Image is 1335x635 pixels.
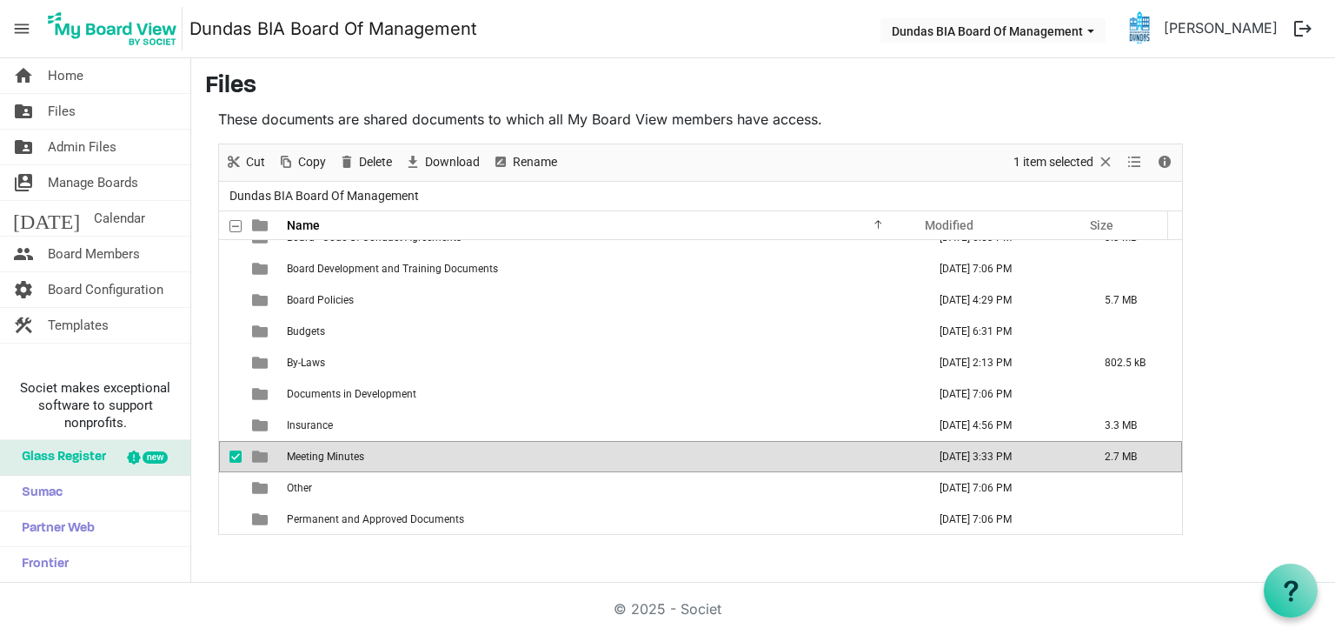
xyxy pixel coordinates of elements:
[287,231,462,244] span: Board - Code Of Conduct Agreements
[219,410,242,441] td: checkbox
[282,253,921,284] td: Board Development and Training Documents is template cell column header Name
[282,347,921,378] td: By-Laws is template cell column header Name
[287,263,498,275] span: Board Development and Training Documents
[1153,151,1177,173] button: Details
[287,218,320,232] span: Name
[282,441,921,472] td: Meeting Minutes is template cell column header Name
[13,476,63,511] span: Sumac
[1011,151,1118,173] button: Selection
[287,513,464,525] span: Permanent and Approved Documents
[398,144,486,181] div: Download
[13,308,34,343] span: construction
[1086,347,1182,378] td: 802.5 kB is template cell column header Size
[48,308,109,343] span: Templates
[1090,218,1113,232] span: Size
[287,294,354,306] span: Board Policies
[287,482,312,494] span: Other
[242,316,282,347] td: is template cell column header type
[921,410,1086,441] td: June 13, 2025 4:56 PM column header Modified
[282,284,921,316] td: Board Policies is template cell column header Name
[219,504,242,535] td: checkbox
[1086,441,1182,472] td: 2.7 MB is template cell column header Size
[1150,144,1179,181] div: Details
[244,151,267,173] span: Cut
[48,94,76,129] span: Files
[489,151,561,173] button: Rename
[921,284,1086,316] td: June 13, 2025 4:29 PM column header Modified
[1086,284,1182,316] td: 5.7 MB is template cell column header Size
[921,378,1086,410] td: January 16, 2025 7:06 PM column header Modified
[335,151,395,173] button: Delete
[13,272,34,307] span: settings
[921,253,1086,284] td: January 16, 2025 7:06 PM column header Modified
[1086,316,1182,347] td: is template cell column header Size
[219,316,242,347] td: checkbox
[13,165,34,200] span: switch_account
[48,58,83,93] span: Home
[296,151,328,173] span: Copy
[5,12,38,45] span: menu
[880,18,1106,43] button: Dundas BIA Board Of Management dropdownbutton
[242,472,282,504] td: is template cell column header type
[219,378,242,410] td: checkbox
[48,272,163,307] span: Board Configuration
[1086,472,1182,504] td: is template cell column header Size
[242,441,282,472] td: is template cell column header type
[275,151,329,173] button: Copy
[614,600,721,618] a: © 2025 - Societ
[925,218,973,232] span: Modified
[1122,10,1157,45] img: k80_sZWIFpwpd8fGWuVzQbmPtyU9V2cGww02w_GQD-CIWGHCbkYgI-BFf0gJQ4UnZDiyldBlIr5k_NxkZZkN1g_thumb.png
[48,165,138,200] span: Manage Boards
[282,316,921,347] td: Budgets is template cell column header Name
[13,201,80,236] span: [DATE]
[219,144,271,181] div: Cut
[226,185,422,207] span: Dundas BIA Board Of Management
[143,451,168,464] div: new
[1120,144,1150,181] div: View
[287,357,325,369] span: By-Laws
[287,325,325,338] span: Budgets
[13,511,95,546] span: Partner Web
[242,284,282,316] td: is template cell column header type
[1124,151,1145,173] button: View dropdownbutton
[218,109,1183,130] p: These documents are shared documents to which all My Board View members have access.
[402,151,483,173] button: Download
[287,451,364,463] span: Meeting Minutes
[287,419,333,431] span: Insurance
[921,347,1086,378] td: March 11, 2025 2:13 PM column header Modified
[921,316,1086,347] td: March 11, 2025 6:31 PM column header Modified
[242,347,282,378] td: is template cell column header type
[282,378,921,410] td: Documents in Development is template cell column header Name
[282,472,921,504] td: Other is template cell column header Name
[13,94,34,129] span: folder_shared
[921,504,1086,535] td: January 16, 2025 7:06 PM column header Modified
[8,379,183,431] span: Societ makes exceptional software to support nonprofits.
[1007,144,1120,181] div: Clear selection
[357,151,394,173] span: Delete
[242,253,282,284] td: is template cell column header type
[189,11,477,46] a: Dundas BIA Board Of Management
[219,472,242,504] td: checkbox
[219,284,242,316] td: checkbox
[219,253,242,284] td: checkbox
[486,144,563,181] div: Rename
[242,378,282,410] td: is template cell column header type
[242,504,282,535] td: is template cell column header type
[423,151,482,173] span: Download
[282,410,921,441] td: Insurance is template cell column header Name
[282,504,921,535] td: Permanent and Approved Documents is template cell column header Name
[94,201,145,236] span: Calendar
[219,441,242,472] td: checkbox
[13,58,34,93] span: home
[219,347,242,378] td: checkbox
[13,547,69,582] span: Frontier
[43,7,189,50] a: My Board View Logo
[332,144,398,181] div: Delete
[921,472,1086,504] td: January 16, 2025 7:06 PM column header Modified
[43,7,183,50] img: My Board View Logo
[1012,151,1095,173] span: 1 item selected
[13,440,106,475] span: Glass Register
[511,151,559,173] span: Rename
[13,237,34,271] span: people
[271,144,332,181] div: Copy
